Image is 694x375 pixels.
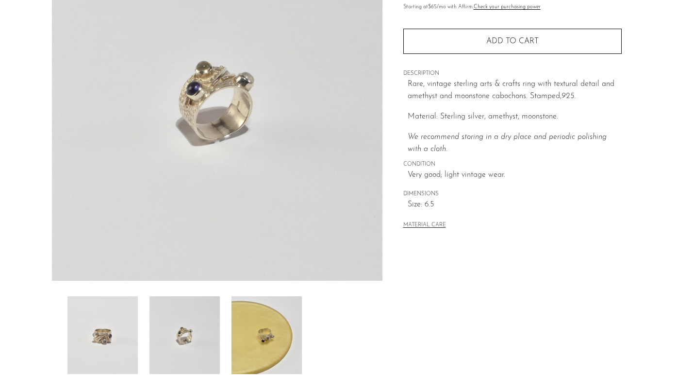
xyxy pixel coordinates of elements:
[408,78,622,103] p: Rare, vintage sterling arts & crafts ring with textural detail and amethyst and moonstone cabocho...
[408,111,622,123] p: Material: Sterling silver, amethyst, moonstone.
[149,296,220,374] img: Amethyst Moonstone Ring
[428,4,437,10] span: $65
[408,199,622,211] span: Size: 6.5
[403,69,622,78] span: DESCRIPTION
[67,296,138,374] img: Amethyst Moonstone Ring
[403,160,622,169] span: CONDITION
[562,92,576,100] em: 925.
[231,296,302,374] img: Amethyst Moonstone Ring
[403,190,622,199] span: DIMENSIONS
[403,3,622,12] p: Starting at /mo with Affirm.
[403,222,446,229] button: MATERIAL CARE
[408,169,622,182] span: Very good; light vintage wear.
[474,4,541,10] a: Check your purchasing power - Learn more about Affirm Financing (opens in modal)
[486,37,539,45] span: Add to cart
[403,29,622,54] button: Add to cart
[408,133,607,153] em: We recommend storing in a dry place and periodic polishing with a cloth.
